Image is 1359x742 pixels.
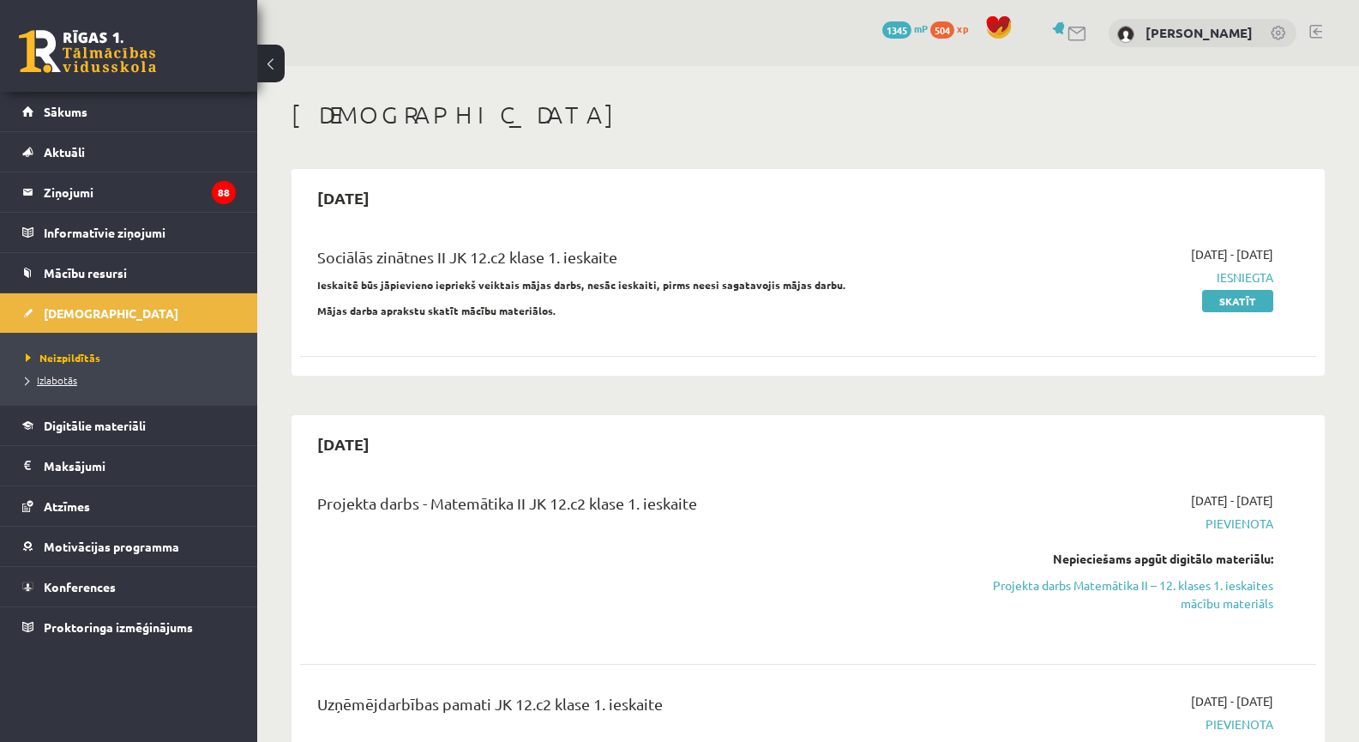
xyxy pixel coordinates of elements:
[26,351,100,365] span: Neizpildītās
[44,619,193,635] span: Proktoringa izmēģinājums
[317,245,946,277] div: Sociālās zinātnes II JK 12.c2 klase 1. ieskaite
[26,373,77,387] span: Izlabotās
[1191,492,1273,510] span: [DATE] - [DATE]
[971,268,1273,287] span: Iesniegta
[22,446,236,486] a: Maksājumi
[22,527,236,566] a: Motivācijas programma
[1191,245,1273,263] span: [DATE] - [DATE]
[882,21,911,39] span: 1345
[292,100,1325,130] h1: [DEMOGRAPHIC_DATA]
[300,424,387,464] h2: [DATE]
[44,265,127,281] span: Mācību resursi
[44,172,236,212] legend: Ziņojumi
[44,498,90,514] span: Atzīmes
[957,21,968,35] span: xp
[317,492,946,523] div: Projekta darbs - Matemātika II JK 12.c2 klase 1. ieskaite
[971,550,1273,568] div: Nepieciešams apgūt digitālo materiālu:
[317,692,946,724] div: Uzņēmējdarbības pamati JK 12.c2 klase 1. ieskaite
[44,539,179,554] span: Motivācijas programma
[22,213,236,252] a: Informatīvie ziņojumi
[22,253,236,293] a: Mācību resursi
[930,21,954,39] span: 504
[317,304,556,317] strong: Mājas darba aprakstu skatīt mācību materiālos.
[971,576,1273,612] a: Projekta darbs Matemātika II – 12. klases 1. ieskaites mācību materiāls
[1191,692,1273,710] span: [DATE] - [DATE]
[44,104,87,119] span: Sākums
[317,278,846,292] strong: Ieskaitē būs jāpievieno iepriekš veiktais mājas darbs, nesāc ieskaiti, pirms neesi sagatavojis mā...
[1117,26,1134,43] img: Artjoms Rinkevičs
[930,21,977,35] a: 504 xp
[300,178,387,218] h2: [DATE]
[26,372,240,388] a: Izlabotās
[971,715,1273,733] span: Pievienota
[22,92,236,131] a: Sākums
[22,293,236,333] a: [DEMOGRAPHIC_DATA]
[22,132,236,172] a: Aktuāli
[22,567,236,606] a: Konferences
[22,172,236,212] a: Ziņojumi88
[1146,24,1253,41] a: [PERSON_NAME]
[44,305,178,321] span: [DEMOGRAPHIC_DATA]
[22,486,236,526] a: Atzīmes
[44,418,146,433] span: Digitālie materiāli
[44,213,236,252] legend: Informatīvie ziņojumi
[26,350,240,365] a: Neizpildītās
[44,446,236,486] legend: Maksājumi
[19,30,156,73] a: Rīgas 1. Tālmācības vidusskola
[1202,290,1273,312] a: Skatīt
[22,607,236,647] a: Proktoringa izmēģinājums
[44,144,85,160] span: Aktuāli
[914,21,928,35] span: mP
[22,406,236,445] a: Digitālie materiāli
[882,21,928,35] a: 1345 mP
[212,181,236,204] i: 88
[971,515,1273,533] span: Pievienota
[44,579,116,594] span: Konferences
